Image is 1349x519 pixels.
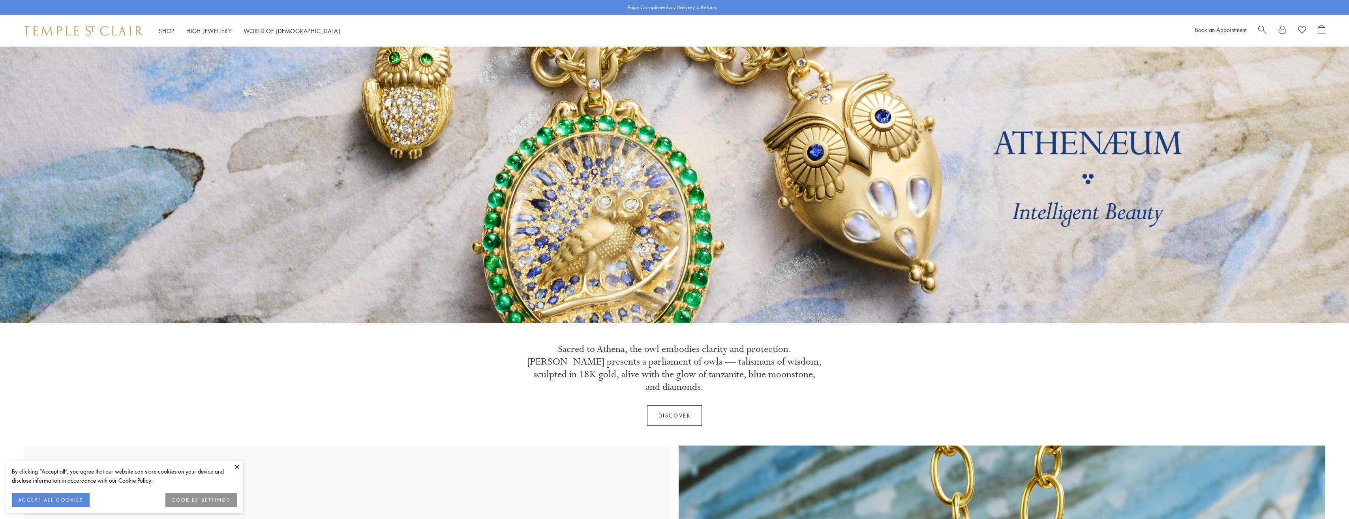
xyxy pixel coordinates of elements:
[1298,25,1306,37] a: View Wishlist
[159,26,340,36] nav: Main navigation
[244,27,340,35] a: World of [DEMOGRAPHIC_DATA]World of [DEMOGRAPHIC_DATA]
[1318,25,1325,37] a: Open Shopping Bag
[12,493,90,507] button: ACCEPT ALL COOKIES
[165,493,237,507] button: COOKIES SETTINGS
[1195,26,1246,34] a: Book an Appointment
[24,26,143,36] img: Temple St. Clair
[186,27,232,35] a: High JewelleryHigh Jewellery
[647,405,702,426] a: Discover
[1258,25,1266,37] a: Search
[628,4,717,11] p: Enjoy Complimentary Delivery & Returns
[527,343,823,393] p: Sacred to Athena, the owl embodies clarity and protection. [PERSON_NAME] presents a parliament of...
[12,467,237,485] div: By clicking “Accept all”, you agree that our website can store cookies on your device and disclos...
[159,27,174,35] a: ShopShop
